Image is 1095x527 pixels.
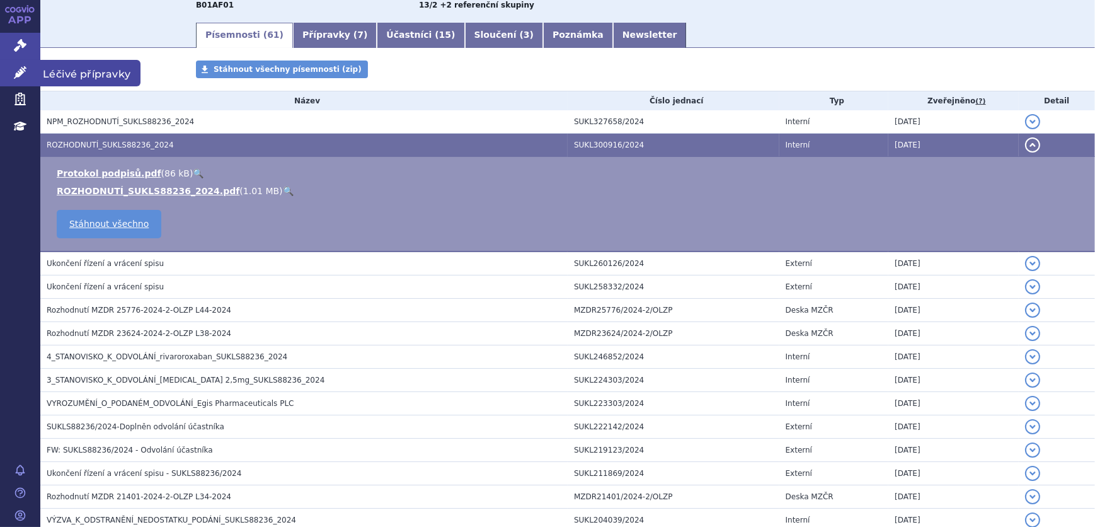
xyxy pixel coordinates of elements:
span: Interní [786,376,810,385]
td: [DATE] [888,110,1019,134]
th: Detail [1019,91,1095,110]
td: SUKL260126/2024 [568,252,779,275]
span: 7 [357,30,364,40]
button: detail [1025,303,1040,318]
span: Interní [786,117,810,126]
td: [DATE] [888,485,1019,509]
span: Deska MZČR [786,329,834,338]
span: Ukončení řízení a vrácení spisu [47,259,164,268]
span: Interní [786,141,810,149]
td: [DATE] [888,392,1019,415]
abbr: (?) [976,97,986,106]
a: Protokol podpisů.pdf [57,168,161,178]
span: Interní [786,352,810,361]
span: Externí [786,469,812,478]
span: ROZHODNUTÍ_SUKLS88236_2024 [47,141,174,149]
button: detail [1025,373,1040,388]
a: 🔍 [193,168,204,178]
span: Interní [786,516,810,524]
button: detail [1025,326,1040,341]
a: Stáhnout všechno [57,210,161,238]
td: SUKL219123/2024 [568,439,779,462]
span: 86 kB [164,168,190,178]
td: [DATE] [888,134,1019,157]
td: SUKL223303/2024 [568,392,779,415]
a: 🔍 [283,186,294,196]
a: Poznámka [543,23,613,48]
th: Typ [779,91,889,110]
button: detail [1025,466,1040,481]
th: Číslo jednací [568,91,779,110]
span: VYROZUMĚNÍ_O_PODANÉM_ODVOLÁNÍ_Egis Pharmaceuticals PLC [47,399,294,408]
td: [DATE] [888,345,1019,369]
span: Externí [786,422,812,431]
td: MZDR23624/2024-2/OLZP [568,322,779,345]
span: 3_STANOVISKO_K_ODVOLÁNÍ_rivaroxaban 2,5mg_SUKLS88236_2024 [47,376,324,385]
span: Externí [786,259,812,268]
span: 15 [439,30,451,40]
span: Externí [786,282,812,291]
td: [DATE] [888,369,1019,392]
strong: léčiva k terapii nebo k profylaxi tromboembolických onemocnění, přímé inhibitory faktoru Xa a tro... [419,1,437,9]
td: SUKL222142/2024 [568,415,779,439]
td: [DATE] [888,462,1019,485]
td: [DATE] [888,252,1019,275]
button: detail [1025,114,1040,129]
li: ( ) [57,185,1082,197]
span: 3 [524,30,530,40]
a: Stáhnout všechny písemnosti (zip) [196,61,368,78]
td: SUKL300916/2024 [568,134,779,157]
td: [DATE] [888,322,1019,345]
td: SUKL327658/2024 [568,110,779,134]
span: VÝZVA_K_ODSTRANĚNÍ_NEDOSTATKU_PODÁNÍ_SUKLS88236_2024 [47,516,296,524]
span: 1.01 MB [243,186,279,196]
strong: RIVAROXABAN [196,1,234,9]
a: Přípravky (7) [293,23,377,48]
span: Léčivé přípravky [40,60,140,86]
td: SUKL224303/2024 [568,369,779,392]
td: SUKL246852/2024 [568,345,779,369]
button: detail [1025,349,1040,364]
a: ROZHODNUTÍ_SUKLS88236_2024.pdf [57,186,239,196]
span: SUKLS88236/2024-Doplněn odvolání účastníka [47,422,224,431]
span: Rozhodnutí MZDR 25776-2024-2-OLZP L44-2024 [47,306,231,315]
a: Písemnosti (61) [196,23,293,48]
span: Deska MZČR [786,492,834,501]
td: SUKL258332/2024 [568,275,779,299]
th: Zveřejněno [888,91,1019,110]
a: Sloučení (3) [465,23,543,48]
strong: +2 referenční skupiny [440,1,534,9]
td: SUKL211869/2024 [568,462,779,485]
button: detail [1025,396,1040,411]
button: detail [1025,489,1040,504]
span: 61 [267,30,279,40]
a: Newsletter [613,23,687,48]
td: [DATE] [888,299,1019,322]
td: [DATE] [888,439,1019,462]
span: Rozhodnutí MZDR 23624-2024-2-OLZP L38-2024 [47,329,231,338]
button: detail [1025,443,1040,458]
td: MZDR25776/2024-2/OLZP [568,299,779,322]
th: Název [40,91,568,110]
span: FW: SUKLS88236/2024 - Odvolání účastníka [47,446,213,455]
button: detail [1025,279,1040,294]
td: [DATE] [888,415,1019,439]
li: ( ) [57,167,1082,180]
button: detail [1025,137,1040,153]
span: Deska MZČR [786,306,834,315]
td: [DATE] [888,275,1019,299]
span: 4_STANOVISKO_K_ODVOLÁNÍ_rivaroroxaban_SUKLS88236_2024 [47,352,287,361]
span: Rozhodnutí MZDR 21401-2024-2-OLZP L34-2024 [47,492,231,501]
td: MZDR21401/2024-2/OLZP [568,485,779,509]
button: detail [1025,419,1040,434]
a: Účastníci (15) [377,23,464,48]
span: Stáhnout všechny písemnosti (zip) [214,65,362,74]
span: Externí [786,446,812,455]
span: Interní [786,399,810,408]
span: NPM_ROZHODNUTÍ_SUKLS88236_2024 [47,117,194,126]
button: detail [1025,256,1040,271]
span: Ukončení řízení a vrácení spisu - SUKLS88236/2024 [47,469,241,478]
span: Ukončení řízení a vrácení spisu [47,282,164,291]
